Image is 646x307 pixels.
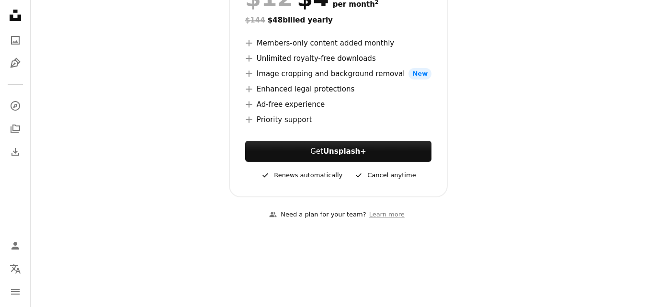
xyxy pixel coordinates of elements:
[6,119,25,138] a: Collections
[6,31,25,50] a: Photos
[6,282,25,301] button: Menu
[245,99,431,110] li: Ad-free experience
[6,6,25,27] a: Home — Unsplash
[245,114,431,125] li: Priority support
[261,170,342,181] div: Renews automatically
[245,83,431,95] li: Enhanced legal protections
[6,54,25,73] a: Illustrations
[354,170,416,181] div: Cancel anytime
[323,147,366,156] strong: Unsplash+
[6,236,25,255] a: Log in / Sign up
[269,210,366,220] div: Need a plan for your team?
[245,53,431,64] li: Unlimited royalty-free downloads
[6,96,25,115] a: Explore
[6,259,25,278] button: Language
[245,68,431,80] li: Image cropping and background removal
[6,142,25,161] a: Download History
[245,14,431,26] div: $48 billed yearly
[245,16,265,24] span: $144
[245,141,431,162] button: GetUnsplash+
[366,207,408,223] a: Learn more
[408,68,431,80] span: New
[245,37,431,49] li: Members-only content added monthly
